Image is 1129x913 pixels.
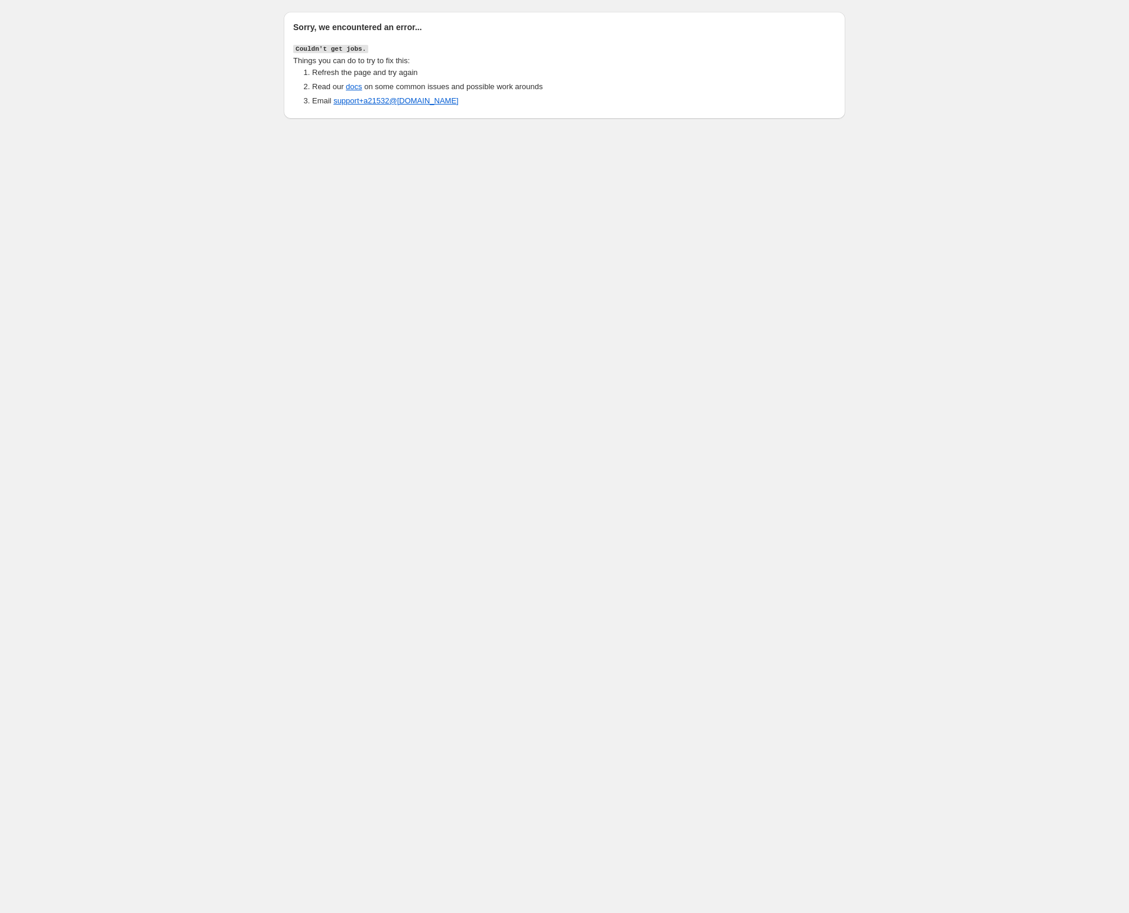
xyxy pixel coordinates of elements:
[293,56,410,65] span: Things you can do to try to fix this:
[333,96,459,105] a: support+a21532@[DOMAIN_NAME]
[293,21,836,33] h2: Sorry, we encountered an error...
[312,95,836,107] li: Email
[312,81,836,93] li: Read our on some common issues and possible work arounds
[346,82,362,91] a: docs
[293,45,368,53] code: Couldn't get jobs.
[312,67,836,79] li: Refresh the page and try again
